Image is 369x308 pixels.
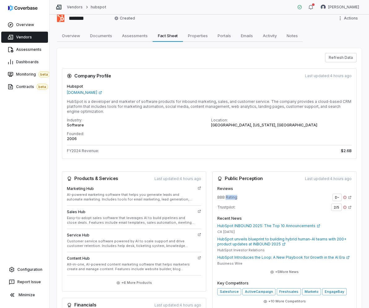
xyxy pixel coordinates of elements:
[17,267,42,272] span: Configuration
[37,84,48,90] span: beta
[321,5,326,10] img: David Gold avatar
[2,276,47,288] button: Report Issue
[67,239,195,248] p: Customer service software powered by AI to scale support and drive customer retention. Includes h...
[211,123,352,128] p: [GEOGRAPHIC_DATA], [US_STATE], [GEOGRAPHIC_DATA]
[38,71,50,77] span: beta
[262,296,308,307] button: +10 More Competitors
[277,288,301,295] a: Freshsales
[16,71,50,77] span: Monitoring
[211,118,228,122] span: Location:
[217,186,352,191] h4: Reviews
[67,148,99,153] span: FY2024 Revenue:
[305,176,352,181] span: Last updated:
[260,32,279,40] span: Activity
[302,288,321,295] a: Marketo
[330,176,352,181] span: 4 hours ago
[325,53,357,62] button: Refresh Data
[185,32,210,40] span: Properties
[88,32,115,40] span: Documents
[217,281,352,286] h4: Key Competitors
[1,69,48,80] a: Monitoringbeta
[322,288,347,295] a: EngageBay
[217,205,236,210] span: Trustpilot:
[16,35,32,40] span: Vendors
[154,303,201,308] span: Last updated:
[2,264,47,275] a: Configuration
[114,16,135,21] span: Created
[67,99,352,114] p: HubSpot is a developer and marketer of software products for inbound marketing, sales, and custom...
[67,123,207,128] p: Software
[67,303,96,308] h3: Financials
[67,233,195,238] h4: Service Hub
[328,5,359,10] span: [PERSON_NAME]
[242,288,275,295] a: ActiveCampaign
[67,5,83,10] a: Vendors
[217,248,265,253] span: HubSpot Investor Relations
[336,14,362,23] button: More actions
[16,59,39,64] span: Dashboards
[1,81,48,92] a: Contractsbeta
[67,176,118,181] h3: Products & Services
[238,32,255,40] span: Emails
[67,131,84,136] span: Founded:
[1,44,48,55] a: Assessments
[16,47,41,52] span: Assessments
[91,5,106,10] a: hubspot
[180,176,201,181] span: 4 hours ago
[67,216,195,225] p: Easy-to-adopt sales software that leverages AI to build pipelines and close deals. Features inclu...
[67,118,82,122] span: Industry:
[1,19,48,30] a: Overview
[1,56,48,68] a: Dashboards
[115,277,154,288] button: +6 More Products
[217,216,352,221] h4: Recent News
[67,186,195,191] h4: Marketing Hub
[217,223,352,228] a: HubSpot INBOUND 2025: The Top 10 Announcements
[331,204,352,211] a: 2/5
[217,255,352,260] a: HubSpot Introduces the Loop: A New Playbook for Growth in the AI Era
[180,303,201,307] span: 4 hours ago
[16,22,34,27] span: Overview
[317,2,363,12] button: David Gold avatar[PERSON_NAME]
[284,32,300,40] span: Notes
[217,176,263,181] h3: Public Perception
[67,83,352,90] h4: Hubspot
[67,73,111,78] h3: Company Profile
[16,84,48,90] span: Contracts
[59,32,83,40] span: Overview
[217,288,241,295] a: Salesforce
[155,32,180,40] span: Fact Sheet
[332,194,342,201] span: D-
[332,194,352,201] a: D-
[341,148,352,154] span: $2.6B
[268,266,301,278] button: +5More News
[67,90,102,95] a: [DOMAIN_NAME]
[67,209,195,214] h4: Sales Hub
[217,237,352,247] a: HubSpot unveils blueprint to building hybrid human-AI teams with 200+ product updates at INBOUND ...
[67,136,207,141] p: 2006
[154,176,201,181] span: Last updated:
[330,73,352,78] span: 4 hours ago
[119,32,150,40] span: Assessments
[217,195,238,200] span: BBB Rating:
[67,256,195,261] h4: Content Hub
[8,5,37,11] img: logo-D7KZi-bG.svg
[331,204,342,211] span: 2 /5
[67,262,195,271] p: All-in-one, AI-powered content marketing software that helps marketers create and manage content....
[215,32,233,40] span: Portals
[19,293,35,297] span: Minimize
[217,230,235,234] span: CX [DATE]
[305,73,352,78] span: Last updated:
[17,279,41,284] span: Report Issue
[67,192,195,202] p: AI-powered marketing software that helps you generate leads and automate marketing. Includes tool...
[217,261,242,266] span: Business Wire
[2,289,47,301] button: Minimize
[1,32,48,43] a: Vendors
